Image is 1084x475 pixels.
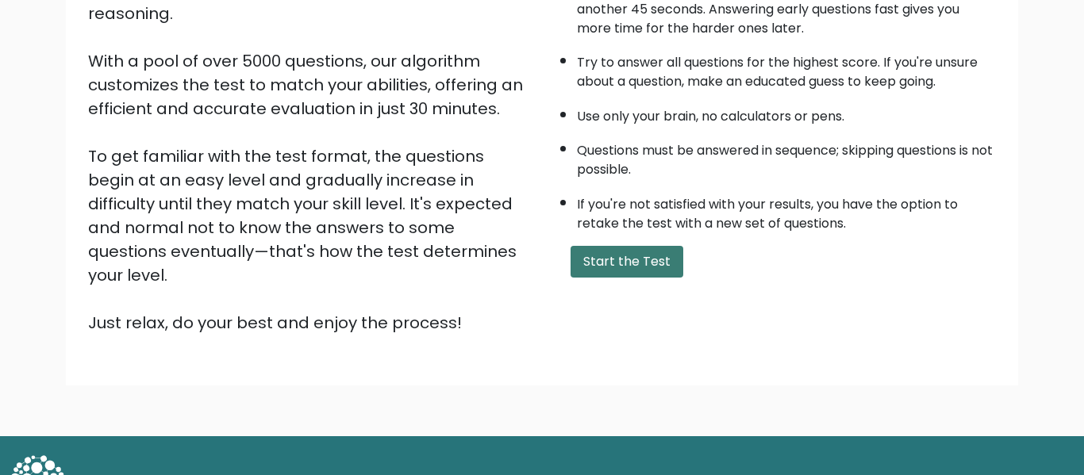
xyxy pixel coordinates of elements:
li: Use only your brain, no calculators or pens. [577,99,996,126]
li: If you're not satisfied with your results, you have the option to retake the test with a new set ... [577,187,996,233]
button: Start the Test [571,246,683,278]
li: Questions must be answered in sequence; skipping questions is not possible. [577,133,996,179]
li: Try to answer all questions for the highest score. If you're unsure about a question, make an edu... [577,45,996,91]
